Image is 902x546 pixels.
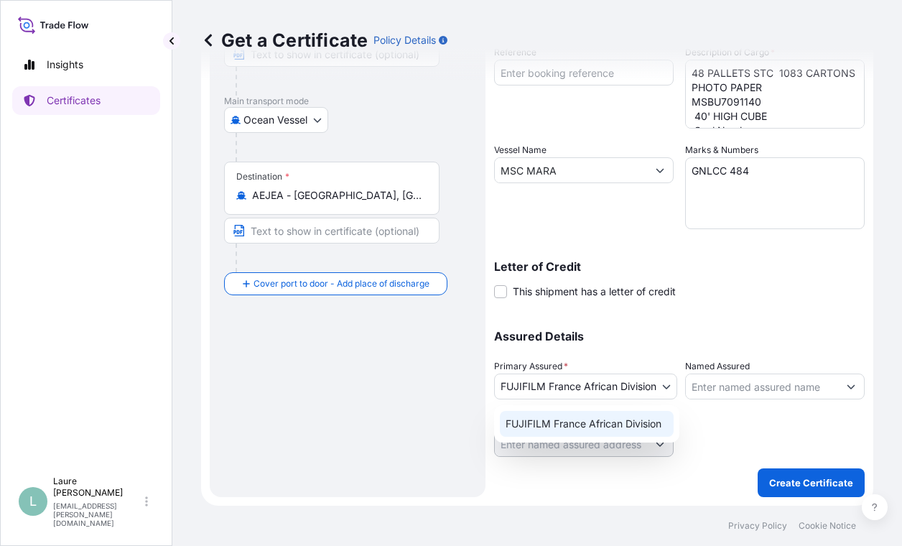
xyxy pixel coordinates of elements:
[53,501,142,527] p: [EMAIL_ADDRESS][PERSON_NAME][DOMAIN_NAME]
[53,476,142,499] p: Laure [PERSON_NAME]
[838,374,864,399] button: Show suggestions
[686,374,838,399] input: Assured Name
[47,93,101,108] p: Certificates
[236,171,289,182] div: Destination
[494,374,677,399] button: FUJIFILM France African Division
[685,143,758,157] label: Marks & Numbers
[513,284,676,299] span: This shipment has a letter of credit
[799,520,856,532] a: Cookie Notice
[243,113,307,127] span: Ocean Vessel
[685,359,750,374] label: Named Assured
[201,29,368,52] p: Get a Certificate
[224,272,447,295] button: Cover port to door - Add place of discharge
[494,261,865,272] p: Letter of Credit
[373,33,436,47] p: Policy Details
[224,218,440,244] input: Text to appear on certificate
[728,520,787,532] a: Privacy Policy
[500,411,674,437] div: FUJIFILM France African Division
[495,157,647,183] input: Type to search vessel name or IMO
[224,107,328,133] button: Select transport
[495,431,647,457] input: Named Assured Address
[29,494,37,509] span: L
[494,359,568,374] span: Primary Assured
[12,86,160,115] a: Certificates
[12,50,160,79] a: Insights
[501,379,656,394] span: FUJIFILM France African Division
[647,157,673,183] button: Show suggestions
[494,143,547,157] label: Vessel Name
[647,431,673,457] button: Show suggestions
[769,476,853,490] p: Create Certificate
[254,277,429,291] span: Cover port to door - Add place of discharge
[47,57,83,72] p: Insights
[494,330,865,342] p: Assured Details
[252,188,422,203] input: Destination
[224,96,471,107] p: Main transport mode
[758,468,865,497] button: Create Certificate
